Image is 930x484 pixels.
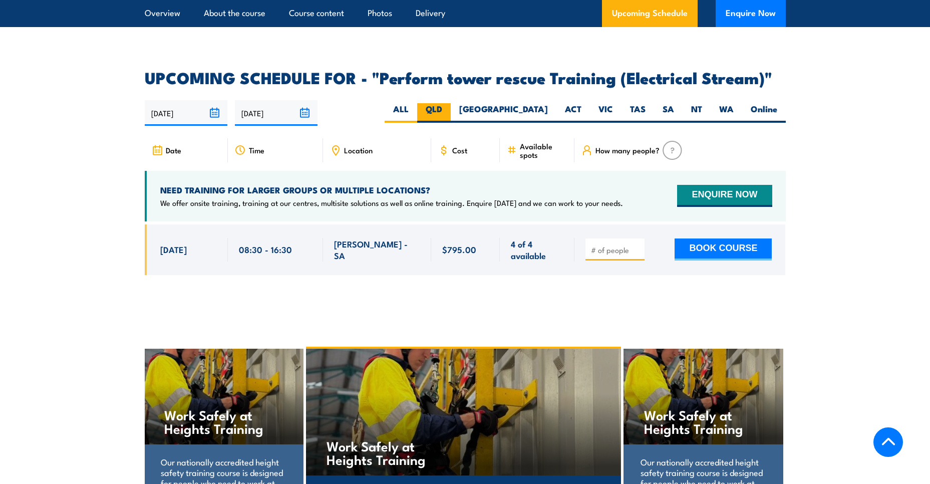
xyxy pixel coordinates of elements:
[164,408,283,435] h4: Work Safely at Heights Training
[590,103,622,123] label: VIC
[249,146,264,154] span: Time
[591,245,641,255] input: # of people
[385,103,417,123] label: ALL
[644,408,763,435] h4: Work Safely at Heights Training
[677,185,772,207] button: ENQUIRE NOW
[344,146,373,154] span: Location
[334,238,420,262] span: [PERSON_NAME] - SA
[160,244,187,255] span: [DATE]
[556,103,590,123] label: ACT
[160,198,623,208] p: We offer onsite training, training at our centres, multisite solutions as well as online training...
[166,146,181,154] span: Date
[442,244,476,255] span: $795.00
[520,142,567,159] span: Available spots
[595,146,660,154] span: How many people?
[622,103,654,123] label: TAS
[683,103,711,123] label: NT
[327,439,444,466] h4: Work Safely at Heights Training
[451,103,556,123] label: [GEOGRAPHIC_DATA]
[417,103,451,123] label: QLD
[511,238,563,262] span: 4 of 4 available
[452,146,467,154] span: Cost
[160,184,623,195] h4: NEED TRAINING FOR LARGER GROUPS OR MULTIPLE LOCATIONS?
[711,103,742,123] label: WA
[145,100,227,126] input: From date
[235,100,318,126] input: To date
[239,244,292,255] span: 08:30 - 16:30
[675,238,772,261] button: BOOK COURSE
[654,103,683,123] label: SA
[742,103,786,123] label: Online
[145,70,786,84] h2: UPCOMING SCHEDULE FOR - "Perform tower rescue Training (Electrical Stream)"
